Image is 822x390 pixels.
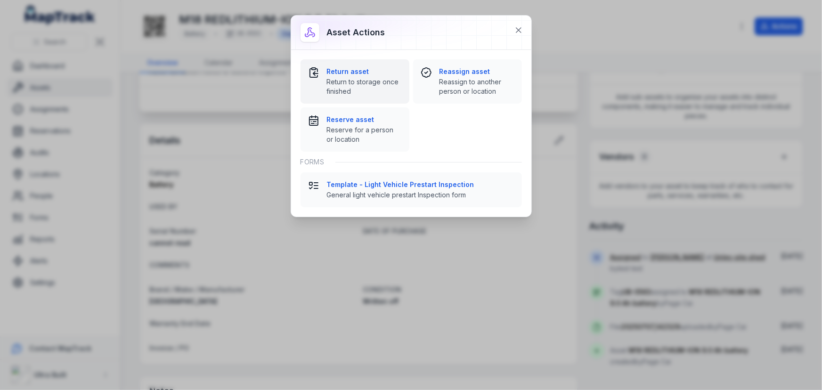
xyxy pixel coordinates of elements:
button: Template - Light Vehicle Prestart InspectionGeneral light vehicle prestart Inspection form [301,172,522,207]
strong: Reassign asset [439,67,514,76]
strong: Reserve asset [327,115,402,124]
span: General light vehicle prestart Inspection form [327,190,514,200]
span: Return to storage once finished [327,77,402,96]
button: Reassign assetReassign to another person or location [413,59,522,104]
span: Reassign to another person or location [439,77,514,96]
strong: Return asset [327,67,402,76]
button: Return assetReturn to storage once finished [301,59,409,104]
span: Reserve for a person or location [327,125,402,144]
h3: Asset actions [327,26,385,39]
strong: Template - Light Vehicle Prestart Inspection [327,180,514,189]
div: Forms [301,152,522,172]
button: Reserve assetReserve for a person or location [301,107,409,152]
